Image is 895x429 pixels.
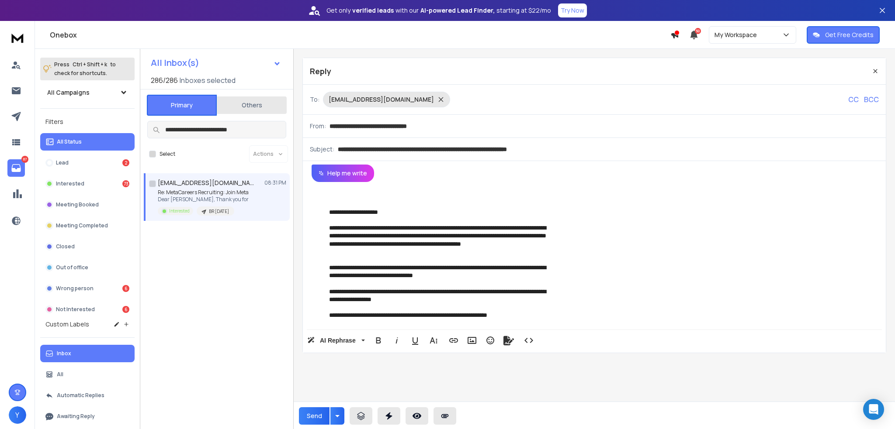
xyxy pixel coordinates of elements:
[57,371,63,378] p: All
[40,345,135,362] button: Inbox
[312,165,374,182] button: Help me write
[9,406,26,424] button: Y
[158,178,254,187] h1: [EMAIL_ADDRESS][DOMAIN_NAME]
[40,217,135,234] button: Meeting Completed
[217,96,287,115] button: Others
[40,408,135,425] button: Awaiting Reply
[329,95,434,104] p: [EMAIL_ADDRESS][DOMAIN_NAME]
[264,179,286,186] p: 08:31 PM
[122,306,129,313] div: 6
[57,413,95,420] p: Awaiting Reply
[56,264,88,271] p: Out of office
[151,75,178,86] span: 286 / 286
[310,122,326,130] p: From:
[445,332,462,349] button: Insert Link (Ctrl+K)
[151,58,199,67] h1: All Inbox(s)
[40,84,135,101] button: All Campaigns
[40,175,135,192] button: Interested73
[158,196,249,203] p: Dear [PERSON_NAME], Thank you for
[169,208,190,214] p: Interested
[40,301,135,318] button: Not Interested6
[40,238,135,255] button: Closed
[420,6,495,15] strong: AI-powered Lead Finder,
[310,65,331,77] p: Reply
[56,180,84,187] p: Interested
[715,31,760,39] p: My Workspace
[54,60,116,78] p: Press to check for shortcuts.
[40,259,135,276] button: Out of office
[40,196,135,213] button: Meeting Booked
[40,387,135,404] button: Automatic Replies
[21,156,28,163] p: 87
[122,159,129,166] div: 2
[825,31,874,39] p: Get Free Credits
[40,133,135,151] button: All Status
[56,159,69,166] p: Lead
[352,6,394,15] strong: verified leads
[326,6,551,15] p: Get only with our starting at $22/mo
[180,75,236,86] h3: Inboxes selected
[558,3,587,17] button: Try Now
[40,366,135,383] button: All
[71,59,108,69] span: Ctrl + Shift + k
[9,30,26,46] img: logo
[57,392,104,399] p: Automatic Replies
[40,154,135,172] button: Lead2
[40,280,135,297] button: Wrong person6
[370,332,387,349] button: Bold (Ctrl+B)
[47,88,90,97] h1: All Campaigns
[160,151,175,158] label: Select
[482,332,499,349] button: Emoticons
[56,222,108,229] p: Meeting Completed
[318,337,357,344] span: AI Rephrase
[50,30,670,40] h1: Onebox
[209,208,229,215] p: BR [DATE]
[122,285,129,292] div: 6
[864,94,879,105] p: BCC
[56,306,95,313] p: Not Interested
[57,350,71,357] p: Inbox
[147,95,217,116] button: Primary
[144,54,288,72] button: All Inbox(s)
[57,138,82,145] p: All Status
[40,116,135,128] h3: Filters
[310,145,334,154] p: Subject:
[848,94,859,105] p: CC
[425,332,442,349] button: More Text
[807,26,880,44] button: Get Free Credits
[56,243,75,250] p: Closed
[305,332,367,349] button: AI Rephrase
[561,6,584,15] p: Try Now
[158,189,249,196] p: Re: MetaCareers Recruiting: Join Meta
[56,201,99,208] p: Meeting Booked
[695,28,701,34] span: 50
[45,320,89,329] h3: Custom Labels
[464,332,480,349] button: Insert Image (Ctrl+P)
[500,332,517,349] button: Signature
[122,180,129,187] div: 73
[299,407,330,425] button: Send
[56,285,94,292] p: Wrong person
[310,95,319,104] p: To:
[7,159,25,177] a: 87
[520,332,537,349] button: Code View
[407,332,423,349] button: Underline (Ctrl+U)
[863,399,884,420] div: Open Intercom Messenger
[389,332,405,349] button: Italic (Ctrl+I)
